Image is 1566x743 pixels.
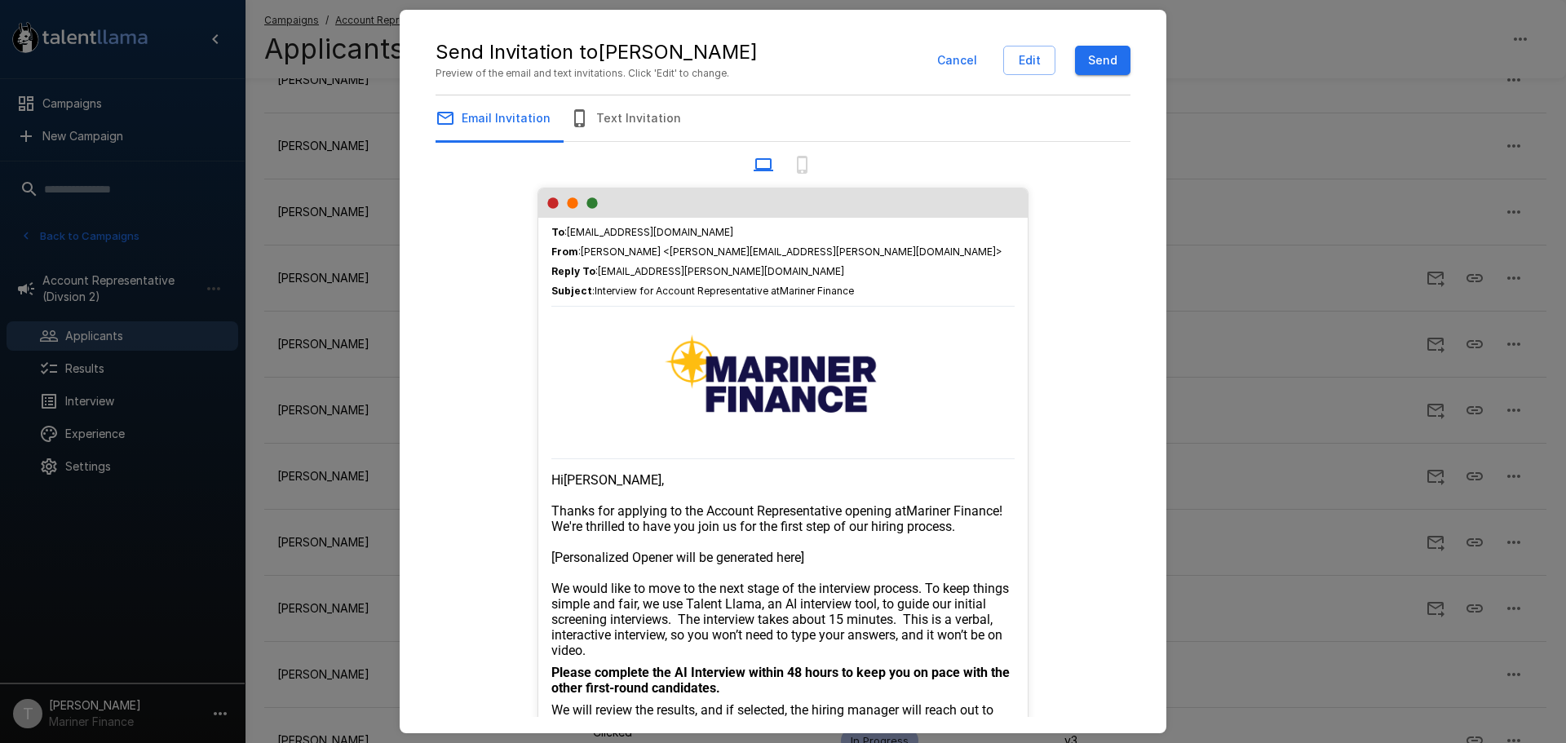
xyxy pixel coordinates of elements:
b: Subject [551,285,592,297]
span: ! We're thrilled to have you join us for the first step of our hiring process. [551,503,1006,534]
button: Email Invitation [416,95,570,141]
span: We would like to move to the next stage of the interview process. To keep things simple and fair,... [551,581,1012,658]
span: Mariner Finance [906,503,999,519]
span: : [551,283,854,299]
b: Reply To [551,265,595,277]
span: , [661,472,664,488]
span: [PERSON_NAME] [564,472,661,488]
span: Hi [551,472,564,488]
span: Interview for Account Representative at [595,285,780,297]
button: Text Invitation [551,95,701,141]
span: Thanks for applying to the Account Representative opening at [551,503,906,519]
span: : [EMAIL_ADDRESS][PERSON_NAME][DOMAIN_NAME] [551,263,1015,280]
button: Edit [1003,46,1055,76]
span: [Personalized Opener will be generated here] [551,550,804,565]
h5: Send Invitation to [PERSON_NAME] [436,39,758,65]
b: To [551,226,564,238]
span: Preview of the email and text invitations. Click 'Edit' to change. [436,65,758,82]
button: Cancel [931,46,984,76]
strong: Please complete the AI Interview within 48 hours to keep you on pace with the other first-round c... [551,665,1013,696]
img: Talent Llama [551,323,1015,439]
span: : [EMAIL_ADDRESS][DOMAIN_NAME] [551,224,1015,241]
button: Send [1075,46,1130,76]
b: From [551,245,578,258]
span: Mariner Finance [780,285,854,297]
span: : [PERSON_NAME] <[PERSON_NAME][EMAIL_ADDRESS][PERSON_NAME][DOMAIN_NAME]> [551,244,1002,260]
